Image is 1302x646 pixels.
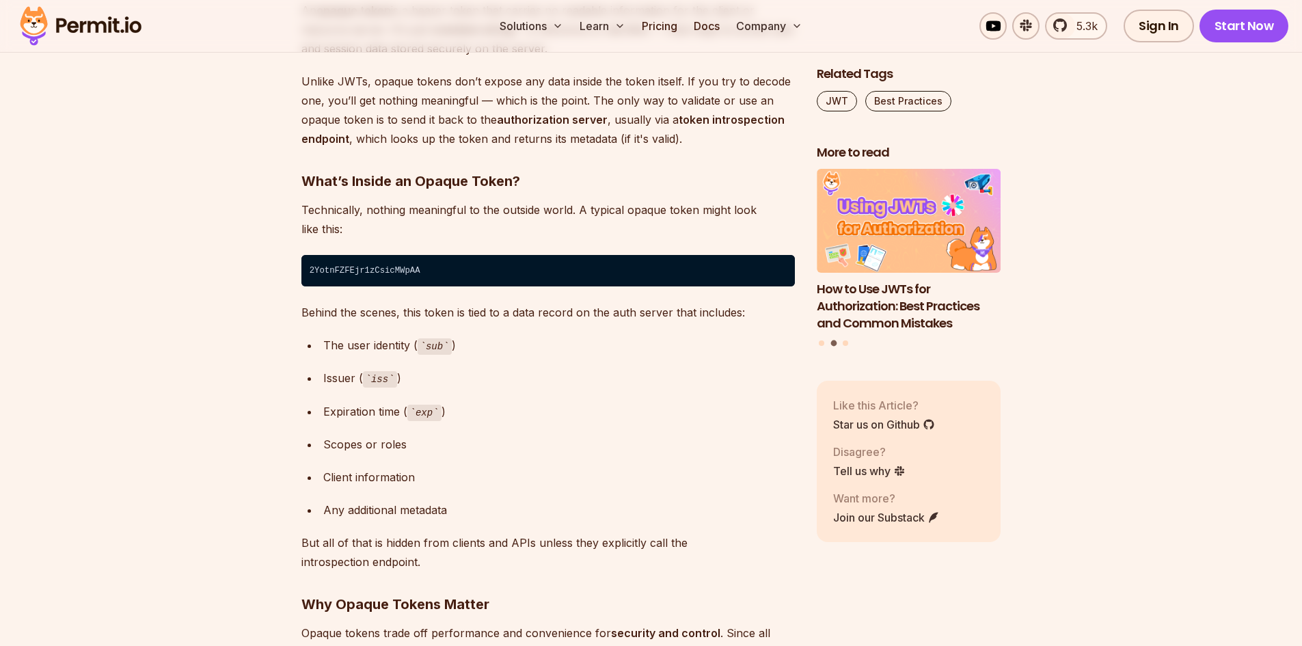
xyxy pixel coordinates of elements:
[611,626,720,640] strong: security and control
[1199,10,1289,42] a: Start Now
[865,91,951,111] a: Best Practices
[323,336,795,355] div: The user identity ( )
[843,340,848,346] button: Go to slide 3
[817,66,1001,83] h2: Related Tags
[817,144,1001,161] h2: More to read
[819,340,824,346] button: Go to slide 1
[323,402,795,422] div: Expiration time ( )
[418,338,452,355] code: sub
[688,12,725,40] a: Docs
[817,91,857,111] a: JWT
[301,173,520,189] strong: What’s Inside an Opaque Token?
[833,444,906,460] p: Disagree?
[833,397,935,414] p: Like this Article?
[817,170,1001,332] li: 2 of 3
[817,170,1001,349] div: Posts
[1124,10,1194,42] a: Sign In
[301,255,795,286] code: 2YotnFZFEjr1zCsicMWpAA
[833,490,940,507] p: Want more?
[817,170,1001,273] img: How to Use JWTs for Authorization: Best Practices and Common Mistakes
[323,368,795,388] div: Issuer ( )
[14,3,148,49] img: Permit logo
[301,72,795,148] p: Unlike JWTs, opaque tokens don’t expose any data inside the token itself. If you try to decode on...
[636,12,683,40] a: Pricing
[731,12,808,40] button: Company
[323,435,795,454] div: Scopes or roles
[497,113,608,126] strong: authorization server
[817,281,1001,332] h3: How to Use JWTs for Authorization: Best Practices and Common Mistakes
[301,303,795,322] p: Behind the scenes, this token is tied to a data record on the auth server that includes:
[574,12,631,40] button: Learn
[817,170,1001,332] a: How to Use JWTs for Authorization: Best Practices and Common MistakesHow to Use JWTs for Authoriz...
[301,596,489,613] strong: Why Opaque Tokens Matter
[323,500,795,520] div: Any additional metadata
[1045,12,1107,40] a: 5.3k
[363,371,397,388] code: iss
[833,509,940,526] a: Join our Substack
[301,200,795,239] p: Technically, nothing meaningful to the outside world. A typical opaque token might look like this:
[407,405,442,421] code: exp
[301,533,795,571] p: But all of that is hidden from clients and APIs unless they explicitly call the introspection end...
[833,416,935,433] a: Star us on Github
[494,12,569,40] button: Solutions
[833,463,906,479] a: Tell us why
[1068,18,1098,34] span: 5.3k
[323,468,795,487] div: Client information
[830,340,837,347] button: Go to slide 2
